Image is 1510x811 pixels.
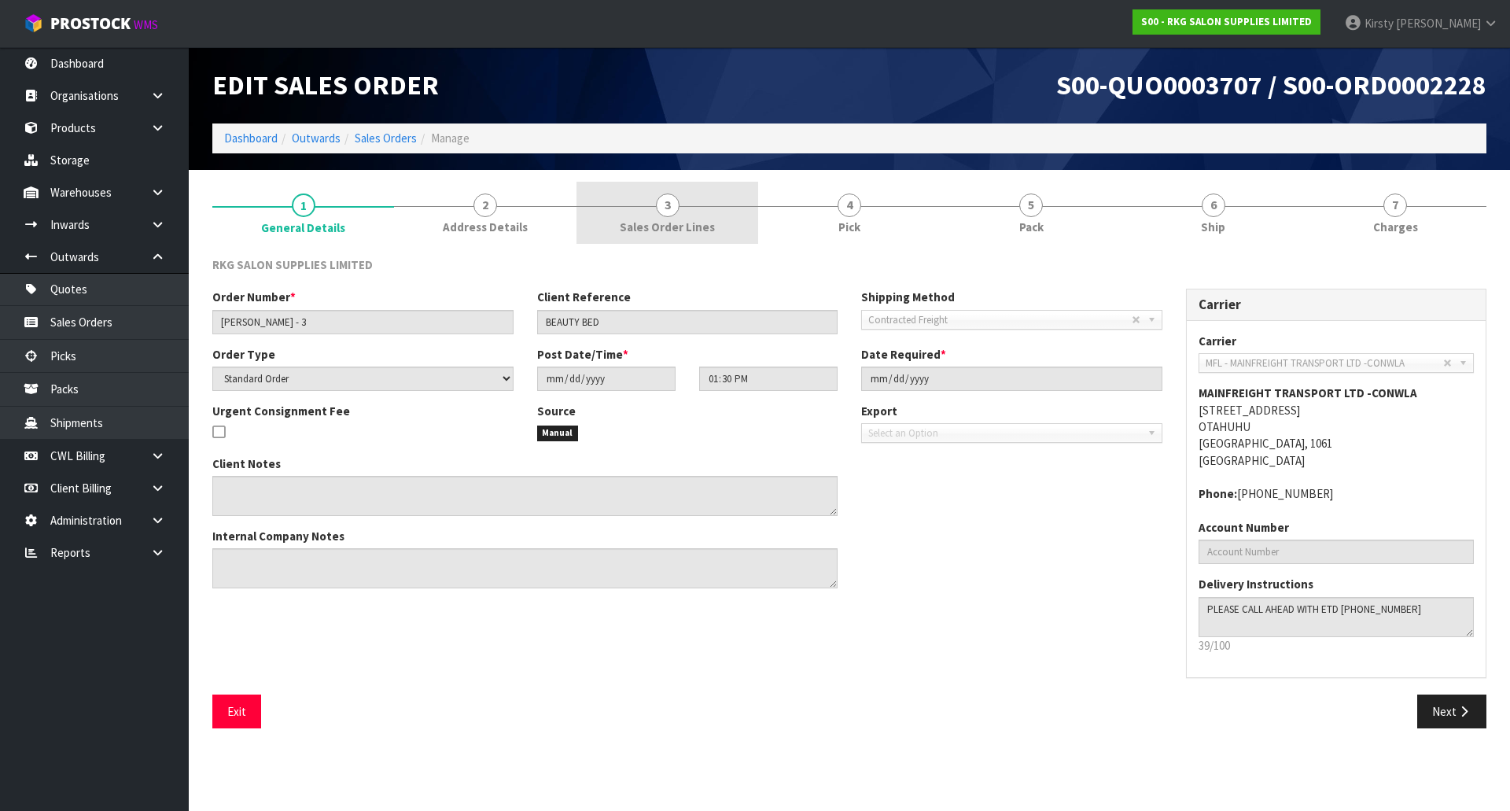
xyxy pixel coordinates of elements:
[212,695,261,728] button: Exit
[212,455,281,472] label: Client Notes
[212,289,296,305] label: Order Number
[1199,385,1417,400] strong: MAINFREIGHT TRANSPORT LTD -CONWLA
[1199,576,1313,592] label: Delivery Instructions
[473,194,497,217] span: 2
[212,346,275,363] label: Order Type
[868,311,1132,330] span: Contracted Freight
[431,131,470,146] span: Manage
[1199,385,1475,469] address: [STREET_ADDRESS] OTAHUHU [GEOGRAPHIC_DATA], 1061 [GEOGRAPHIC_DATA]
[868,424,1141,443] span: Select an Option
[1132,9,1320,35] a: S00 - RKG SALON SUPPLIES LIMITED
[838,194,861,217] span: 4
[861,289,955,305] label: Shipping Method
[1199,519,1289,536] label: Account Number
[1199,486,1237,501] strong: phone
[838,219,860,235] span: Pick
[212,68,439,101] span: Edit Sales Order
[861,403,897,419] label: Export
[1019,194,1043,217] span: 5
[292,131,341,146] a: Outwards
[261,219,345,236] span: General Details
[861,346,946,363] label: Date Required
[355,131,417,146] a: Sales Orders
[1206,354,1444,373] span: MFL - MAINFREIGHT TRANSPORT LTD -CONWLA
[443,219,528,235] span: Address Details
[1199,637,1475,654] p: 39/100
[1056,68,1486,101] span: S00-QUO0003707 / S00-ORD0002228
[656,194,679,217] span: 3
[212,403,350,419] label: Urgent Consignment Fee
[24,13,43,33] img: cube-alt.png
[134,17,158,32] small: WMS
[212,310,514,334] input: Order Number
[620,219,715,235] span: Sales Order Lines
[537,426,579,441] span: Manual
[537,403,576,419] label: Source
[1396,16,1481,31] span: [PERSON_NAME]
[537,289,631,305] label: Client Reference
[292,194,315,217] span: 1
[1141,15,1312,28] strong: S00 - RKG SALON SUPPLIES LIMITED
[1199,485,1475,502] address: [PHONE_NUMBER]
[50,13,131,34] span: ProStock
[1417,695,1486,728] button: Next
[224,131,278,146] a: Dashboard
[1199,540,1475,564] input: Account Number
[1383,194,1407,217] span: 7
[1202,194,1225,217] span: 6
[212,257,373,272] span: RKG SALON SUPPLIES LIMITED
[1199,297,1475,312] h3: Carrier
[1199,333,1236,349] label: Carrier
[537,346,628,363] label: Post Date/Time
[1365,16,1394,31] span: Kirsty
[537,310,838,334] input: Client Reference
[1201,219,1225,235] span: Ship
[1373,219,1418,235] span: Charges
[1019,219,1044,235] span: Pack
[212,245,1486,741] span: General Details
[212,528,344,544] label: Internal Company Notes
